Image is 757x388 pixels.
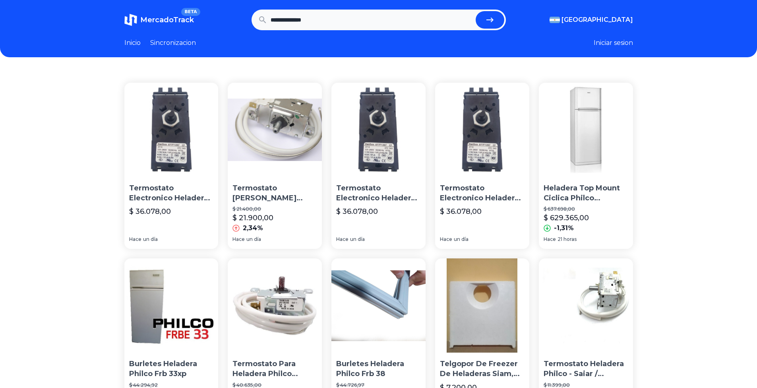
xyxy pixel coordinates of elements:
img: Burletes Heladera Philco Frb 33xp [124,258,219,353]
span: 21 horas [558,236,577,242]
p: Termostato Heladera Philco - Saiar / Tsv9013-09 Repjul [544,359,628,379]
p: Telgopor De Freezer De Heladeras Siam, Atma, Philco [440,359,525,379]
p: Termostato Electronico Heladera Philco Phft330p Original [129,183,214,203]
span: BETA [181,8,200,16]
p: Termostato Para Heladera Philco Tsv9013-22 Original Repjul [232,359,317,379]
button: Iniciar sesion [594,38,633,48]
p: Termostato Electronico Heladera Philco Phft330b Original [440,183,525,203]
span: un día [454,236,469,242]
p: Heladera Top Mount Ciclica Philco Phct290b 285lt [544,183,628,203]
img: Termostato Robershaw Rc 94522 4 Heladera Peabody Philco [228,83,322,177]
p: $ 36.078,00 [129,206,171,217]
a: Termostato Electronico Heladera Philco Phft330b OriginalTermostato Electronico Heladera Philco Ph... [435,83,529,249]
span: un día [246,236,261,242]
img: Argentina [550,17,560,23]
img: Burletes Heladera Philco Frb 38 [331,258,426,353]
img: Termostato Electronico Heladera Philco Phft330bd Original [331,83,426,177]
p: $ 36.078,00 [440,206,482,217]
span: Hace [336,236,348,242]
a: Heladera Top Mount Ciclica Philco Phct290b 285ltHeladera Top Mount Ciclica Philco Phct290b 285lt$... [539,83,633,249]
a: Termostato Robershaw Rc 94522 4 Heladera Peabody PhilcoTermostato [PERSON_NAME] 94522 4 Heladera ... [228,83,322,249]
p: Termostato Electronico Heladera Philco Phft330bd Original [336,183,421,203]
p: $ 629.365,00 [544,212,589,223]
img: Telgopor De Freezer De Heladeras Siam, Atma, Philco [435,258,529,353]
p: -1,31% [554,223,574,233]
img: MercadoTrack [124,14,137,26]
a: Inicio [124,38,141,48]
p: $ 637.698,00 [544,206,628,212]
span: MercadoTrack [140,16,194,24]
p: Burletes Heladera Philco Frb 33xp [129,359,214,379]
button: [GEOGRAPHIC_DATA] [550,15,633,25]
a: MercadoTrackBETA [124,14,194,26]
span: Hace [440,236,452,242]
img: Termostato Electronico Heladera Philco Phft330p Original [124,83,219,177]
span: Hace [544,236,556,242]
span: un día [143,236,158,242]
p: $ 36.078,00 [336,206,378,217]
img: Heladera Top Mount Ciclica Philco Phct290b 285lt [539,83,633,177]
span: [GEOGRAPHIC_DATA] [561,15,633,25]
span: Hace [129,236,141,242]
p: Burletes Heladera Philco Frb 38 [336,359,421,379]
p: 2,34% [243,223,263,233]
img: Termostato Heladera Philco - Saiar / Tsv9013-09 Repjul [539,258,633,353]
a: Termostato Electronico Heladera Philco Phft330p OriginalTermostato Electronico Heladera Philco Ph... [124,83,219,249]
a: Sincronizacion [150,38,196,48]
p: $ 21.900,00 [232,212,273,223]
p: $ 21.400,00 [232,206,317,212]
span: Hace [232,236,245,242]
img: Termostato Para Heladera Philco Tsv9013-22 Original Repjul [228,258,322,353]
span: un día [350,236,365,242]
a: Termostato Electronico Heladera Philco Phft330bd OriginalTermostato Electronico Heladera Philco P... [331,83,426,249]
p: Termostato [PERSON_NAME] 94522 4 Heladera Peabody Philco [232,183,317,203]
img: Termostato Electronico Heladera Philco Phft330b Original [435,83,529,177]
